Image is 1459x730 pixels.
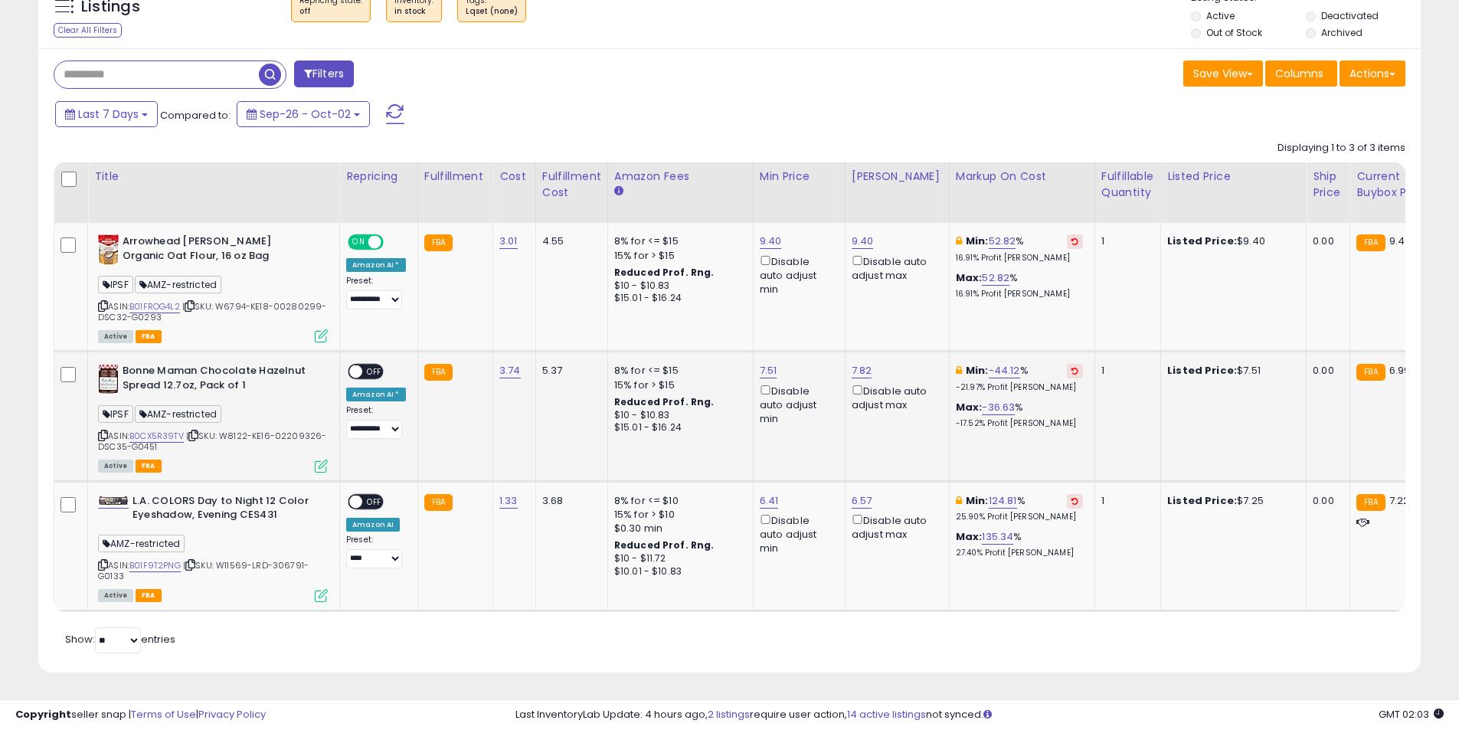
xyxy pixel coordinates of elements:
[989,234,1016,249] a: 52.82
[614,565,741,578] div: $10.01 - $10.83
[1321,9,1379,22] label: Deactivated
[424,364,453,381] small: FBA
[346,169,411,185] div: Repricing
[362,365,387,378] span: OFF
[98,330,133,343] span: All listings currently available for purchase on Amazon
[1389,363,1411,378] span: 6.99
[614,538,715,552] b: Reduced Prof. Rng.
[956,529,983,544] b: Max:
[1167,234,1294,248] div: $9.40
[852,512,937,542] div: Disable auto adjust max
[614,494,741,508] div: 8% for <= $10
[1356,234,1385,251] small: FBA
[847,707,926,722] a: 14 active listings
[852,493,872,509] a: 6.57
[542,169,601,201] div: Fulfillment Cost
[708,707,750,722] a: 2 listings
[614,552,741,565] div: $10 - $11.72
[499,234,518,249] a: 3.01
[760,512,833,556] div: Disable auto adjust min
[956,271,1083,300] div: %
[98,496,129,506] img: 41LSjpIAHzL._SL40_.jpg
[1313,169,1343,201] div: Ship Price
[346,405,406,440] div: Preset:
[1167,234,1237,248] b: Listed Price:
[65,632,175,647] span: Show: entries
[98,300,327,323] span: | SKU: W6794-KE18-00280299-DSC32-G0293
[198,707,266,722] a: Privacy Policy
[294,61,354,87] button: Filters
[346,518,400,532] div: Amazon AI
[362,495,387,508] span: OFF
[1313,494,1338,508] div: 0.00
[956,234,1083,263] div: %
[989,493,1017,509] a: 124.81
[1275,66,1323,81] span: Columns
[1101,364,1149,378] div: 1
[98,234,328,341] div: ASIN:
[94,169,333,185] div: Title
[956,253,1083,264] p: 16.91% Profit [PERSON_NAME]
[260,106,351,122] span: Sep-26 - Oct-02
[346,535,406,569] div: Preset:
[614,185,623,198] small: Amazon Fees.
[136,330,162,343] span: FBA
[129,300,180,313] a: B01FROG4L2
[956,494,1083,522] div: %
[346,276,406,310] div: Preset:
[956,382,1083,393] p: -21.97% Profit [PERSON_NAME]
[982,400,1015,415] a: -36.63
[760,493,779,509] a: 6.41
[54,23,122,38] div: Clear All Filters
[982,529,1013,545] a: 135.34
[1265,61,1337,87] button: Columns
[1356,169,1435,201] div: Current Buybox Price
[760,363,777,378] a: 7.51
[132,494,319,526] b: L.A. COLORS Day to Night 12 Color Eyeshadow, Evening CES431
[614,508,741,522] div: 15% for > $10
[499,363,521,378] a: 3.74
[1321,26,1362,39] label: Archived
[1277,141,1405,155] div: Displaying 1 to 3 of 3 items
[614,522,741,535] div: $0.30 min
[614,378,741,392] div: 15% for > $15
[852,234,874,249] a: 9.40
[98,364,328,470] div: ASIN:
[614,234,741,248] div: 8% for <= $15
[349,236,368,249] span: ON
[966,234,989,248] b: Min:
[956,270,983,285] b: Max:
[1101,234,1149,248] div: 1
[956,364,1083,392] div: %
[614,169,747,185] div: Amazon Fees
[614,395,715,408] b: Reduced Prof. Rng.
[852,169,943,185] div: [PERSON_NAME]
[956,418,1083,429] p: -17.52% Profit [PERSON_NAME]
[956,400,983,414] b: Max:
[956,530,1083,558] div: %
[299,6,362,17] div: off
[1356,364,1385,381] small: FBA
[98,589,133,602] span: All listings currently available for purchase on Amazon
[760,253,833,297] div: Disable auto adjust min
[852,382,937,412] div: Disable auto adjust max
[135,405,221,423] span: AMZ-restricted
[956,401,1083,429] div: %
[499,169,529,185] div: Cost
[956,548,1083,558] p: 27.40% Profit [PERSON_NAME]
[760,382,833,427] div: Disable auto adjust min
[424,234,453,251] small: FBA
[1379,707,1444,722] span: 2025-10-10 02:03 GMT
[131,707,196,722] a: Terms of Use
[1356,494,1385,511] small: FBA
[956,512,1083,522] p: 25.90% Profit [PERSON_NAME]
[760,234,782,249] a: 9.40
[515,708,1444,722] div: Last InventoryLab Update: 4 hours ago, require user action, not synced.
[1101,494,1149,508] div: 1
[136,589,162,602] span: FBA
[346,388,406,401] div: Amazon AI *
[123,364,309,396] b: Bonne Maman Chocolate Hazelnut Spread 12.7oz, Pack of 1
[160,108,231,123] span: Compared to:
[852,363,872,378] a: 7.82
[614,409,741,422] div: $10 - $10.83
